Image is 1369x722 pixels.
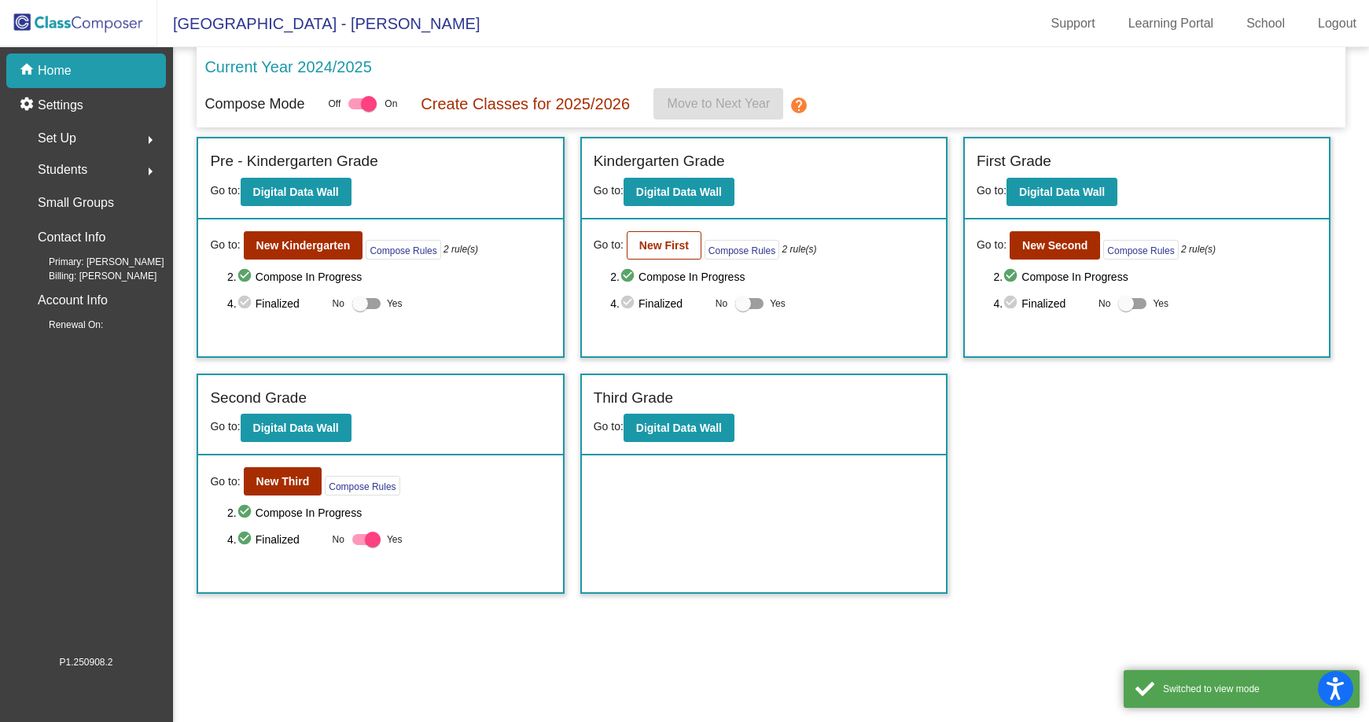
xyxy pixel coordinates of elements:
[333,532,344,547] span: No
[636,422,722,434] b: Digital Data Wall
[705,240,779,260] button: Compose Rules
[237,294,256,313] mat-icon: check_circle
[256,475,310,488] b: New Third
[210,150,377,173] label: Pre - Kindergarten Grade
[210,387,307,410] label: Second Grade
[19,61,38,80] mat-icon: home
[387,294,403,313] span: Yes
[38,127,76,149] span: Set Up
[994,267,1318,286] span: 2. Compose In Progress
[620,267,638,286] mat-icon: check_circle
[1163,682,1348,696] div: Switched to view mode
[237,267,256,286] mat-icon: check_circle
[994,294,1091,313] span: 4. Finalized
[636,186,722,198] b: Digital Data Wall
[1103,240,1178,260] button: Compose Rules
[24,318,103,332] span: Renewal On:
[627,231,701,260] button: New First
[1007,178,1117,206] button: Digital Data Wall
[610,267,934,286] span: 2. Compose In Progress
[667,97,770,110] span: Move to Next Year
[610,294,707,313] span: 4. Finalized
[594,387,673,410] label: Third Grade
[1003,294,1021,313] mat-icon: check_circle
[325,476,399,495] button: Compose Rules
[333,297,344,311] span: No
[253,186,339,198] b: Digital Data Wall
[1181,242,1216,256] i: 2 rule(s)
[141,131,160,149] mat-icon: arrow_right
[639,239,689,252] b: New First
[227,294,324,313] span: 4. Finalized
[594,420,624,433] span: Go to:
[329,97,341,111] span: Off
[38,289,108,311] p: Account Info
[244,467,322,495] button: New Third
[789,96,808,115] mat-icon: help
[1153,294,1168,313] span: Yes
[237,503,256,522] mat-icon: check_circle
[210,473,240,490] span: Go to:
[1019,186,1105,198] b: Digital Data Wall
[1010,231,1100,260] button: New Second
[977,150,1051,173] label: First Grade
[241,414,351,442] button: Digital Data Wall
[624,178,734,206] button: Digital Data Wall
[141,162,160,181] mat-icon: arrow_right
[387,530,403,549] span: Yes
[421,92,630,116] p: Create Classes for 2025/2026
[782,242,817,256] i: 2 rule(s)
[1305,11,1369,36] a: Logout
[38,61,72,80] p: Home
[716,297,727,311] span: No
[38,96,83,115] p: Settings
[770,294,786,313] span: Yes
[620,294,638,313] mat-icon: check_circle
[1099,297,1110,311] span: No
[594,150,725,173] label: Kindergarten Grade
[38,227,105,249] p: Contact Info
[19,96,38,115] mat-icon: settings
[24,269,156,283] span: Billing: [PERSON_NAME]
[204,55,371,79] p: Current Year 2024/2025
[366,240,440,260] button: Compose Rules
[624,414,734,442] button: Digital Data Wall
[253,422,339,434] b: Digital Data Wall
[1116,11,1227,36] a: Learning Portal
[237,530,256,549] mat-icon: check_circle
[227,503,551,522] span: 2. Compose In Progress
[227,267,551,286] span: 2. Compose In Progress
[244,231,363,260] button: New Kindergarten
[210,420,240,433] span: Go to:
[38,159,87,181] span: Students
[594,237,624,253] span: Go to:
[241,178,351,206] button: Digital Data Wall
[38,192,114,214] p: Small Groups
[256,239,351,252] b: New Kindergarten
[210,184,240,197] span: Go to:
[227,530,324,549] span: 4. Finalized
[653,88,783,120] button: Move to Next Year
[1234,11,1297,36] a: School
[443,242,478,256] i: 2 rule(s)
[1003,267,1021,286] mat-icon: check_circle
[210,237,240,253] span: Go to:
[204,94,304,115] p: Compose Mode
[1039,11,1108,36] a: Support
[1022,239,1087,252] b: New Second
[24,255,164,269] span: Primary: [PERSON_NAME]
[977,184,1007,197] span: Go to:
[385,97,397,111] span: On
[157,11,480,36] span: [GEOGRAPHIC_DATA] - [PERSON_NAME]
[594,184,624,197] span: Go to:
[977,237,1007,253] span: Go to:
